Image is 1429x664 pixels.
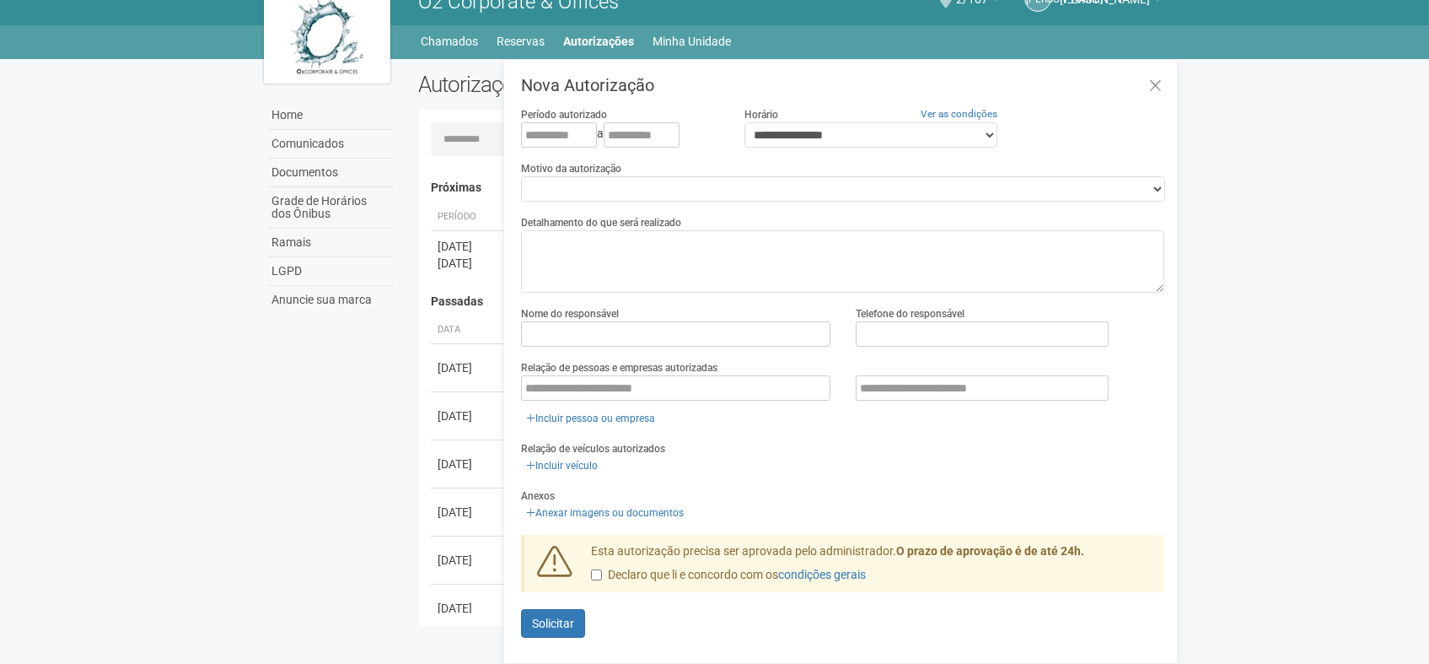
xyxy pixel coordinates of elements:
h2: Autorizações [418,72,779,97]
div: [DATE] [438,504,500,521]
div: [DATE] [438,552,500,569]
label: Detalhamento do que será realizado [521,215,681,230]
a: Autorizações [564,30,635,53]
span: Solicitar [532,617,574,630]
a: Home [268,101,393,130]
a: Chamados [422,30,479,53]
a: Anexar imagens ou documentos [521,504,689,522]
div: [DATE] [438,238,500,255]
strong: O prazo de aprovação é de até 24h. [896,544,1084,558]
th: Período [431,203,507,231]
label: Telefone do responsável [856,306,964,321]
a: Ver as condições [921,108,997,120]
label: Anexos [521,489,555,504]
label: Relação de veículos autorizados [521,441,665,456]
a: condições gerais [778,568,866,581]
input: Declaro que li e concordo com oscondições gerais [591,570,602,580]
label: Motivo da autorização [521,161,621,176]
a: Comunicados [268,130,393,159]
a: Documentos [268,159,393,187]
a: Anuncie sua marca [268,286,393,314]
a: Ramais [268,229,393,257]
div: [DATE] [438,255,500,272]
div: [DATE] [438,359,500,376]
div: [DATE] [438,408,500,424]
label: Período autorizado [521,107,607,122]
label: Declaro que li e concordo com os [591,567,866,584]
a: Reservas [497,30,545,53]
button: Solicitar [521,609,585,638]
label: Horário [744,107,778,122]
div: [DATE] [438,456,500,472]
h4: Passadas [431,295,1153,308]
label: Relação de pessoas e empresas autorizadas [521,360,717,375]
a: LGPD [268,257,393,286]
div: [DATE] [438,600,500,617]
div: a [521,122,718,148]
div: Esta autorização precisa ser aprovada pelo administrador. [578,543,1165,592]
a: Incluir pessoa ou empresa [521,409,660,428]
h3: Nova Autorização [521,77,1164,94]
h4: Próximas [431,181,1153,194]
a: Incluir veículo [521,456,603,475]
label: Nome do responsável [521,306,619,321]
a: Minha Unidade [653,30,732,53]
a: Grade de Horários dos Ônibus [268,187,393,229]
th: Data [431,316,507,344]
